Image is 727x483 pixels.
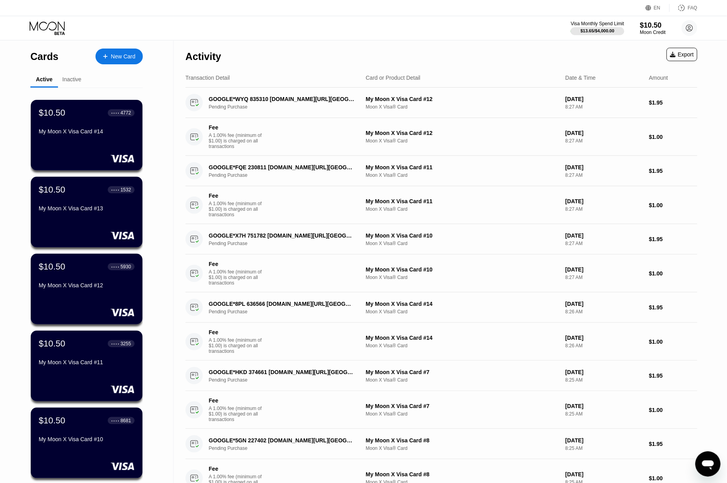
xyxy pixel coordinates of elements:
[566,104,643,110] div: 8:27 AM
[649,236,697,242] div: $1.95
[646,4,670,12] div: EN
[39,436,135,442] div: My Moon X Visa Card #10
[566,75,596,81] div: Date & Time
[209,193,264,199] div: Fee
[571,21,624,35] div: Visa Monthly Spend Limit$13.65/$4,000.00
[185,186,697,224] div: FeeA 1.00% fee (minimum of $1.00) is charged on all transactionsMy Moon X Visa Card #11Moon X Vis...
[185,292,697,323] div: GOOGLE*8PL 636566 [DOMAIN_NAME][URL][GEOGRAPHIC_DATA]Pending PurchaseMy Moon X Visa Card #14Moon ...
[366,232,559,239] div: My Moon X Visa Card #10
[566,377,643,383] div: 8:25 AM
[120,187,131,193] div: 1532
[695,451,721,477] iframe: Nút để khởi chạy cửa sổ nhắn tin
[649,202,697,208] div: $1.00
[640,21,666,30] div: $10.50
[566,96,643,102] div: [DATE]
[120,264,131,270] div: 5930
[366,164,559,170] div: My Moon X Visa Card #11
[566,275,643,280] div: 8:27 AM
[366,138,559,144] div: Moon X Visa® Card
[649,407,697,413] div: $1.00
[185,255,697,292] div: FeeA 1.00% fee (minimum of $1.00) is charged on all transactionsMy Moon X Visa Card #10Moon X Vis...
[185,429,697,459] div: GOOGLE*5GN 227402 [DOMAIN_NAME][URL][GEOGRAPHIC_DATA]Pending PurchaseMy Moon X Visa Card #8Moon X...
[209,232,354,239] div: GOOGLE*X7H 751782 [DOMAIN_NAME][URL][GEOGRAPHIC_DATA]
[566,266,643,273] div: [DATE]
[36,76,52,82] div: Active
[649,339,697,345] div: $1.00
[688,5,697,11] div: FAQ
[366,446,559,451] div: Moon X Visa® Card
[209,337,268,354] div: A 1.00% fee (minimum of $1.00) is charged on all transactions
[209,104,365,110] div: Pending Purchase
[96,49,143,64] div: New Card
[185,361,697,391] div: GOOGLE*HKD 374661 [DOMAIN_NAME][URL][GEOGRAPHIC_DATA]Pending PurchaseMy Moon X Visa Card #7Moon X...
[185,88,697,118] div: GOOGLE*WYQ 835310 [DOMAIN_NAME][URL][GEOGRAPHIC_DATA]Pending PurchaseMy Moon X Visa Card #12Moon ...
[185,224,697,255] div: GOOGLE*X7H 751782 [DOMAIN_NAME][URL][GEOGRAPHIC_DATA]Pending PurchaseMy Moon X Visa Card #10Moon ...
[62,76,81,82] div: Inactive
[566,411,643,417] div: 8:25 AM
[185,156,697,186] div: GOOGLE*FQE 230811 [DOMAIN_NAME][URL][GEOGRAPHIC_DATA]Pending PurchaseMy Moon X Visa Card #11Moon ...
[649,99,697,106] div: $1.95
[649,441,697,447] div: $1.95
[566,301,643,307] div: [DATE]
[120,341,131,346] div: 3255
[649,304,697,311] div: $1.95
[209,172,365,178] div: Pending Purchase
[566,198,643,204] div: [DATE]
[39,416,65,426] div: $10.50
[39,339,65,349] div: $10.50
[366,309,559,315] div: Moon X Visa® Card
[649,475,697,481] div: $1.00
[120,110,131,116] div: 4772
[366,343,559,348] div: Moon X Visa® Card
[185,391,697,429] div: FeeA 1.00% fee (minimum of $1.00) is charged on all transactionsMy Moon X Visa Card #7Moon X Visa...
[209,466,264,472] div: Fee
[649,75,668,81] div: Amount
[640,30,666,35] div: Moon Credit
[209,269,268,286] div: A 1.00% fee (minimum of $1.00) is charged on all transactions
[566,335,643,341] div: [DATE]
[209,377,365,383] div: Pending Purchase
[566,232,643,239] div: [DATE]
[566,164,643,170] div: [DATE]
[366,96,559,102] div: My Moon X Visa Card #12
[39,262,65,272] div: $10.50
[185,323,697,361] div: FeeA 1.00% fee (minimum of $1.00) is charged on all transactionsMy Moon X Visa Card #14Moon X Vis...
[566,130,643,136] div: [DATE]
[209,124,264,131] div: Fee
[185,118,697,156] div: FeeA 1.00% fee (minimum of $1.00) is charged on all transactionsMy Moon X Visa Card #12Moon X Vis...
[566,471,643,477] div: [DATE]
[366,266,559,273] div: My Moon X Visa Card #10
[111,112,119,114] div: ● ● ● ●
[566,403,643,409] div: [DATE]
[111,189,119,191] div: ● ● ● ●
[111,419,119,422] div: ● ● ● ●
[185,75,230,81] div: Transaction Detail
[209,133,268,149] div: A 1.00% fee (minimum of $1.00) is charged on all transactions
[209,446,365,451] div: Pending Purchase
[209,397,264,404] div: Fee
[209,369,354,375] div: GOOGLE*HKD 374661 [DOMAIN_NAME][URL][GEOGRAPHIC_DATA]
[366,403,559,409] div: My Moon X Visa Card #7
[185,51,221,62] div: Activity
[366,301,559,307] div: My Moon X Visa Card #14
[649,134,697,140] div: $1.00
[366,369,559,375] div: My Moon X Visa Card #7
[366,130,559,136] div: My Moon X Visa Card #12
[670,51,694,58] div: Export
[31,254,142,324] div: $10.50● ● ● ●5930My Moon X Visa Card #12
[581,28,615,33] div: $13.65 / $4,000.00
[39,128,135,135] div: My Moon X Visa Card #14
[209,261,264,267] div: Fee
[209,329,264,335] div: Fee
[566,343,643,348] div: 8:26 AM
[566,437,643,444] div: [DATE]
[366,437,559,444] div: My Moon X Visa Card #8
[111,53,135,60] div: New Card
[566,241,643,246] div: 8:27 AM
[366,377,559,383] div: Moon X Visa® Card
[209,437,354,444] div: GOOGLE*5GN 227402 [DOMAIN_NAME][URL][GEOGRAPHIC_DATA]
[366,198,559,204] div: My Moon X Visa Card #11
[667,48,697,61] div: Export
[366,471,559,477] div: My Moon X Visa Card #8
